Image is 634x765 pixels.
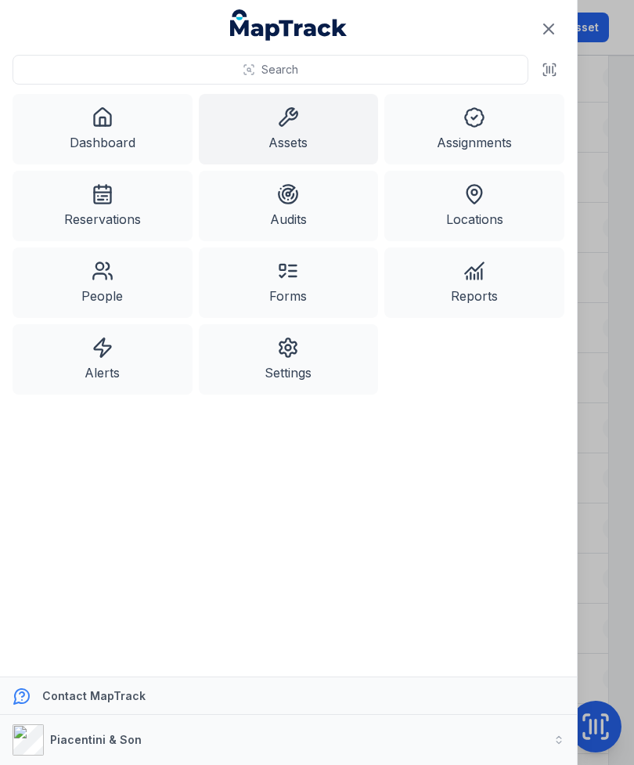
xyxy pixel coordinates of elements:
strong: Piacentini & Son [50,733,142,746]
a: Assignments [384,94,564,164]
a: Settings [199,324,379,395]
a: People [13,247,193,318]
a: Alerts [13,324,193,395]
a: Reports [384,247,564,318]
button: Search [13,55,528,85]
a: Forms [199,247,379,318]
button: Close navigation [532,13,565,45]
a: Locations [384,171,564,241]
a: Assets [199,94,379,164]
a: Audits [199,171,379,241]
a: Dashboard [13,94,193,164]
span: Search [261,62,298,78]
a: Reservations [13,171,193,241]
strong: Contact MapTrack [42,689,146,702]
a: MapTrack [230,9,348,41]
